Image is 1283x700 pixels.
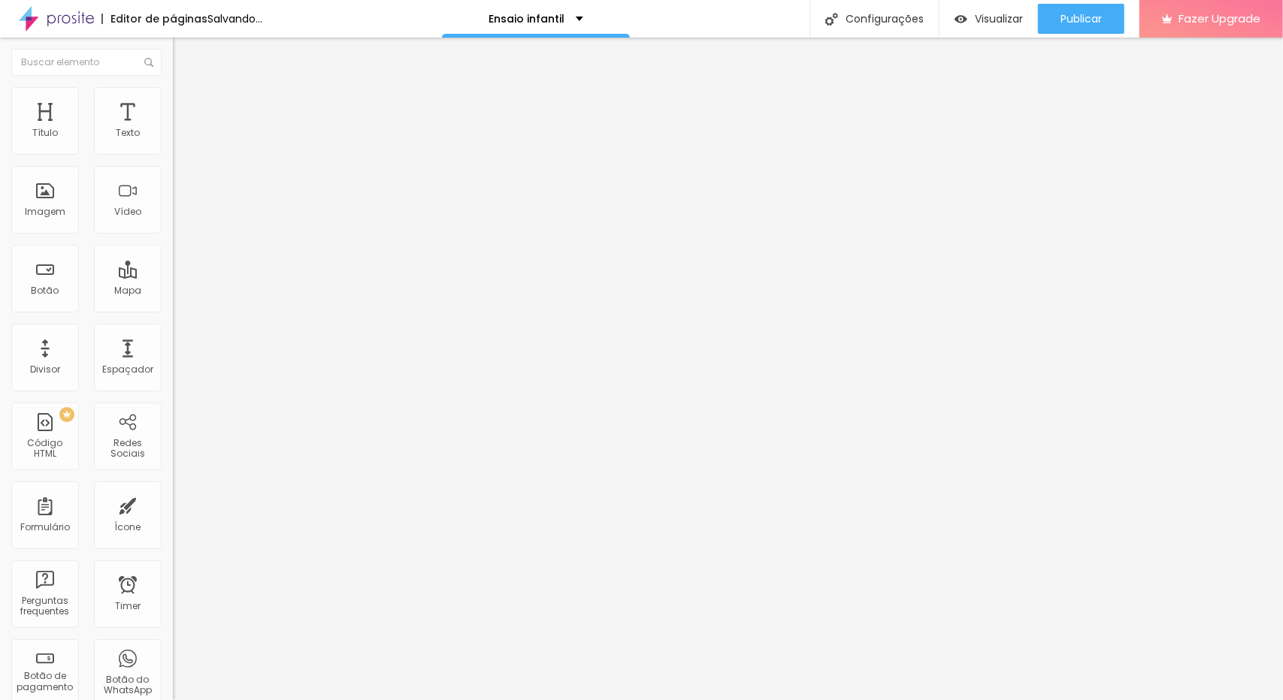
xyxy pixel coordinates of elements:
[114,285,141,296] div: Mapa
[98,438,157,460] div: Redes Sociais
[32,285,59,296] div: Botão
[32,128,58,138] div: Título
[15,438,74,460] div: Código HTML
[116,128,140,138] div: Texto
[101,14,207,24] div: Editor de páginas
[1038,4,1124,34] button: Publicar
[955,13,967,26] img: view-1.svg
[115,522,141,533] div: Ícone
[975,13,1023,25] span: Visualizar
[30,364,60,375] div: Divisor
[940,4,1038,34] button: Visualizar
[20,522,70,533] div: Formulário
[98,674,157,696] div: Botão do WhatsApp
[15,596,74,617] div: Perguntas frequentes
[25,207,65,217] div: Imagem
[11,49,162,76] input: Buscar elemento
[102,364,153,375] div: Espaçador
[114,207,141,217] div: Vídeo
[144,58,153,67] img: Icone
[15,671,74,692] div: Botão de pagamento
[825,13,838,26] img: Icone
[207,14,262,24] div: Salvando...
[1061,13,1102,25] span: Publicar
[489,14,564,24] p: Ensaio infantil
[115,601,141,611] div: Timer
[1179,12,1260,25] span: Fazer Upgrade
